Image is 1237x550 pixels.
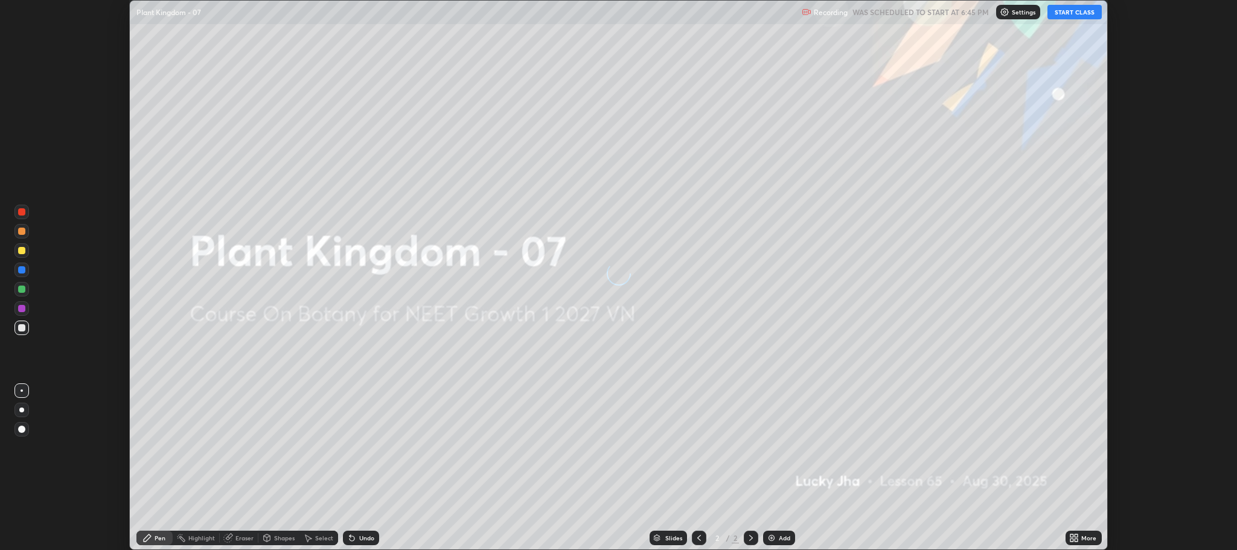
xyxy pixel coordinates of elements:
[1047,5,1102,19] button: START CLASS
[814,8,848,17] p: Recording
[136,7,201,17] p: Plant Kingdom - 07
[188,535,215,541] div: Highlight
[767,533,776,543] img: add-slide-button
[274,535,295,541] div: Shapes
[665,535,682,541] div: Slides
[802,7,811,17] img: recording.375f2c34.svg
[1081,535,1096,541] div: More
[732,532,739,543] div: 2
[235,535,254,541] div: Eraser
[1012,9,1035,15] p: Settings
[779,535,790,541] div: Add
[359,535,374,541] div: Undo
[852,7,989,18] h5: WAS SCHEDULED TO START AT 6:45 PM
[711,534,723,542] div: 2
[726,534,729,542] div: /
[315,535,333,541] div: Select
[155,535,165,541] div: Pen
[1000,7,1009,17] img: class-settings-icons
